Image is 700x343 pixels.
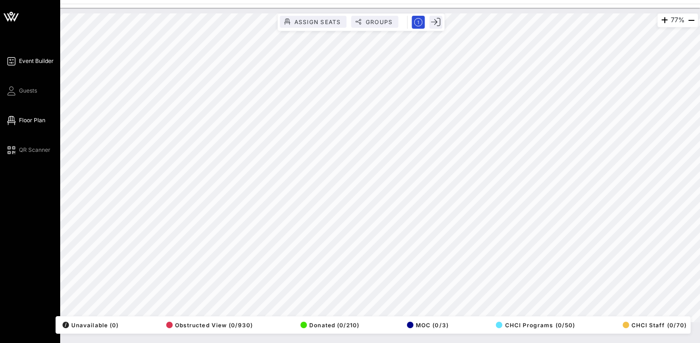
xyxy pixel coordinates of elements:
[365,19,393,25] span: Groups
[19,57,54,65] span: Event Builder
[60,318,119,331] button: /Unavailable (0)
[19,146,50,154] span: QR Scanner
[300,322,359,329] span: Donated (0/210)
[6,115,45,126] a: Floor Plan
[6,85,37,96] a: Guests
[298,318,359,331] button: Donated (0/210)
[6,56,54,67] a: Event Builder
[404,318,449,331] button: MOC (0/3)
[62,322,119,329] span: Unavailable (0)
[62,322,69,328] div: /
[163,318,253,331] button: Obstructed View (0/930)
[280,16,347,28] button: Assign Seats
[623,322,687,329] span: CHCI Staff (0/70)
[496,322,575,329] span: CHCI Programs (0/50)
[6,144,50,156] a: QR Scanner
[19,87,37,95] span: Guests
[351,16,399,28] button: Groups
[657,13,698,27] div: 77%
[407,322,449,329] span: MOC (0/3)
[620,318,687,331] button: CHCI Staff (0/70)
[19,116,45,125] span: Floor Plan
[294,19,341,25] span: Assign Seats
[493,318,575,331] button: CHCI Programs (0/50)
[166,322,253,329] span: Obstructed View (0/930)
